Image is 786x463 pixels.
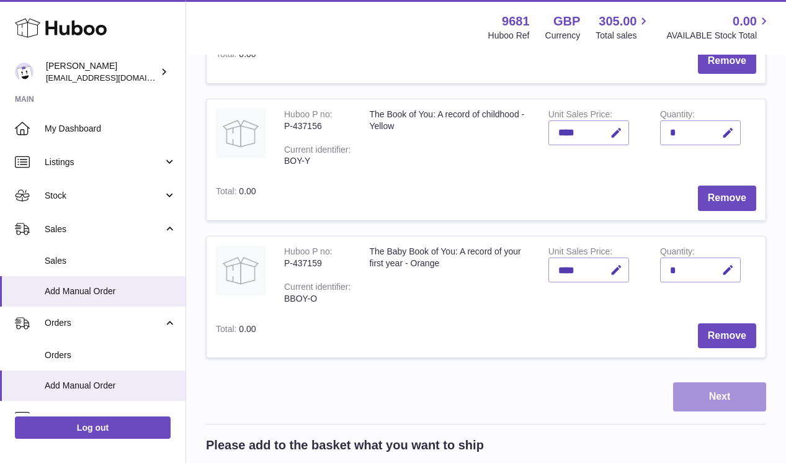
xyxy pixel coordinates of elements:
div: Current identifier [284,282,351,295]
div: Huboo P no [284,246,333,259]
button: Remove [698,186,756,211]
div: Currency [545,30,581,42]
div: [PERSON_NAME] [46,60,158,84]
label: Total [216,49,239,62]
button: Next [673,382,766,411]
span: 0.00 [239,186,256,196]
div: P-437156 [284,120,351,132]
span: Sales [45,255,176,267]
span: Usage [45,411,176,423]
label: Unit Sales Price [548,109,612,122]
span: AVAILABLE Stock Total [666,30,771,42]
span: Add Manual Order [45,285,176,297]
h2: Please add to the basket what you want to ship [206,437,484,454]
label: Unit Sales Price [548,246,612,259]
label: Total [216,324,239,337]
a: 0.00 AVAILABLE Stock Total [666,13,771,42]
td: The Book of You: A record of childhood - Yellow [360,99,538,176]
div: P-437159 [284,258,351,269]
span: Orders [45,317,163,329]
td: The Baby Book of You: A record of your first year - Orange [360,236,538,313]
span: [EMAIL_ADDRESS][DOMAIN_NAME] [46,73,182,83]
a: Log out [15,416,171,439]
img: The Book of You: A record of childhood - Yellow [216,109,266,158]
span: Stock [45,190,163,202]
span: My Dashboard [45,123,176,135]
span: Total sales [596,30,651,42]
label: Quantity [660,109,695,122]
button: Remove [698,323,756,349]
div: Huboo P no [284,109,333,122]
span: Listings [45,156,163,168]
strong: GBP [553,13,580,30]
div: Huboo Ref [488,30,530,42]
img: hello@colourchronicles.com [15,63,33,81]
span: 0.00 [239,324,256,334]
span: 305.00 [599,13,636,30]
img: The Baby Book of You: A record of your first year - Orange [216,246,266,295]
a: 305.00 Total sales [596,13,651,42]
button: Remove [698,48,756,74]
div: BBOY-O [284,293,351,305]
span: Add Manual Order [45,380,176,392]
span: Orders [45,349,176,361]
div: BOY-Y [284,155,351,167]
strong: 9681 [502,13,530,30]
span: Sales [45,223,163,235]
label: Total [216,186,239,199]
div: Current identifier [284,145,351,158]
label: Quantity [660,246,695,259]
span: 0.00 [733,13,757,30]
